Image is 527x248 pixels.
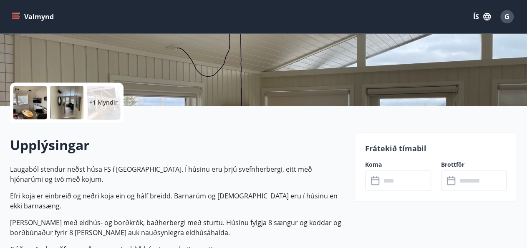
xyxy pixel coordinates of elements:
[10,191,345,211] p: Efri koja er einbreið og neðri koja ein og hálf breidd. Barnarúm og [DEMOGRAPHIC_DATA] eru í húsi...
[10,9,57,24] button: menu
[10,218,345,238] p: [PERSON_NAME] með eldhús- og borðkrók, baðherbergi með sturtu. Húsinu fylgja 8 sængur og koddar o...
[441,160,507,169] label: Brottför
[469,9,495,24] button: ÍS
[365,143,507,154] p: Frátekið tímabil
[504,12,509,21] span: G
[497,7,517,27] button: G
[10,164,345,184] p: Laugaból stendur neðst húsa FS í [GEOGRAPHIC_DATA]. Í húsinu eru þrjú svefnherbergi, eitt með hjó...
[10,136,345,154] h2: Upplýsingar
[89,98,118,107] p: +1 Myndir
[365,160,431,169] label: Koma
